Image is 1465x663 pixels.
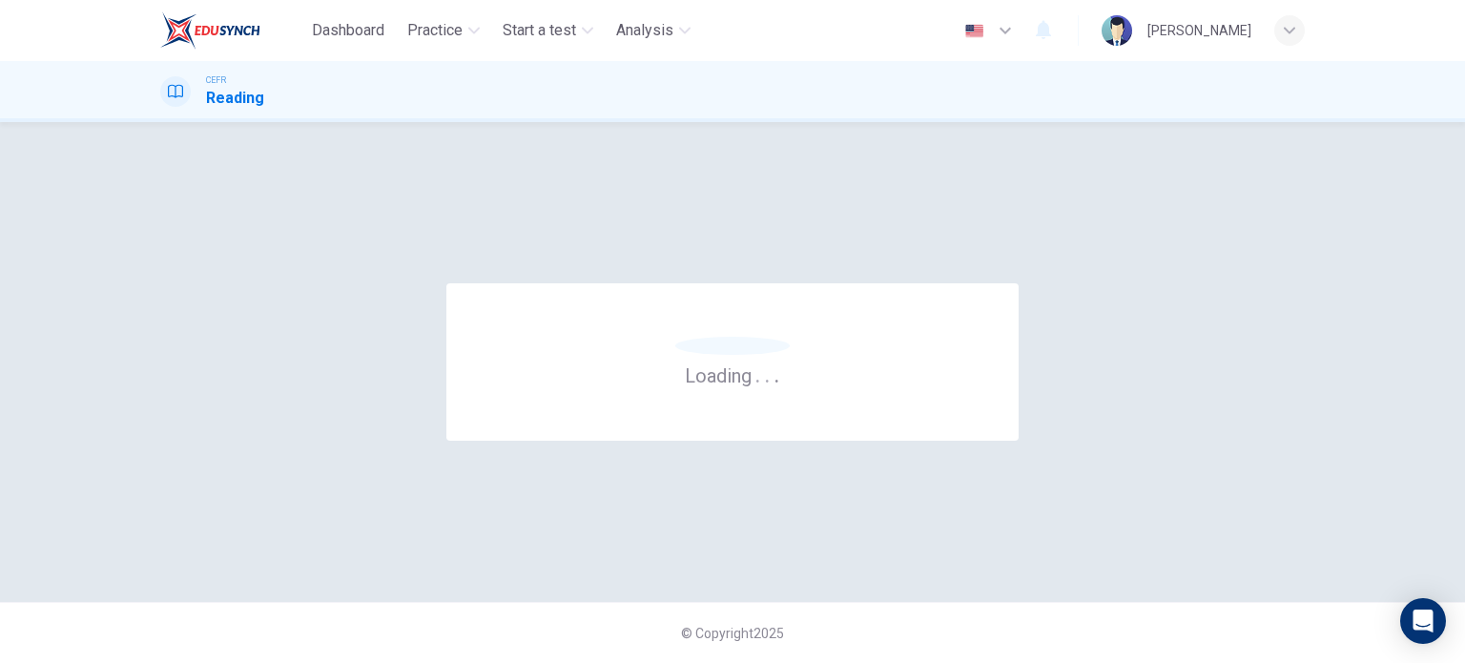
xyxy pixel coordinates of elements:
span: Start a test [503,19,576,42]
a: EduSynch logo [160,11,304,50]
span: © Copyright 2025 [681,626,784,641]
span: CEFR [206,73,226,87]
span: Analysis [616,19,673,42]
img: Profile picture [1102,15,1132,46]
h6: Loading [685,363,780,387]
button: Analysis [609,13,698,48]
img: EduSynch logo [160,11,260,50]
button: Practice [400,13,487,48]
span: Practice [407,19,463,42]
span: Dashboard [312,19,384,42]
h1: Reading [206,87,264,110]
div: [PERSON_NAME] [1147,19,1251,42]
button: Start a test [495,13,601,48]
img: en [962,24,986,38]
h6: . [764,358,771,389]
button: Dashboard [304,13,392,48]
h6: . [774,358,780,389]
div: Open Intercom Messenger [1400,598,1446,644]
h6: . [754,358,761,389]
